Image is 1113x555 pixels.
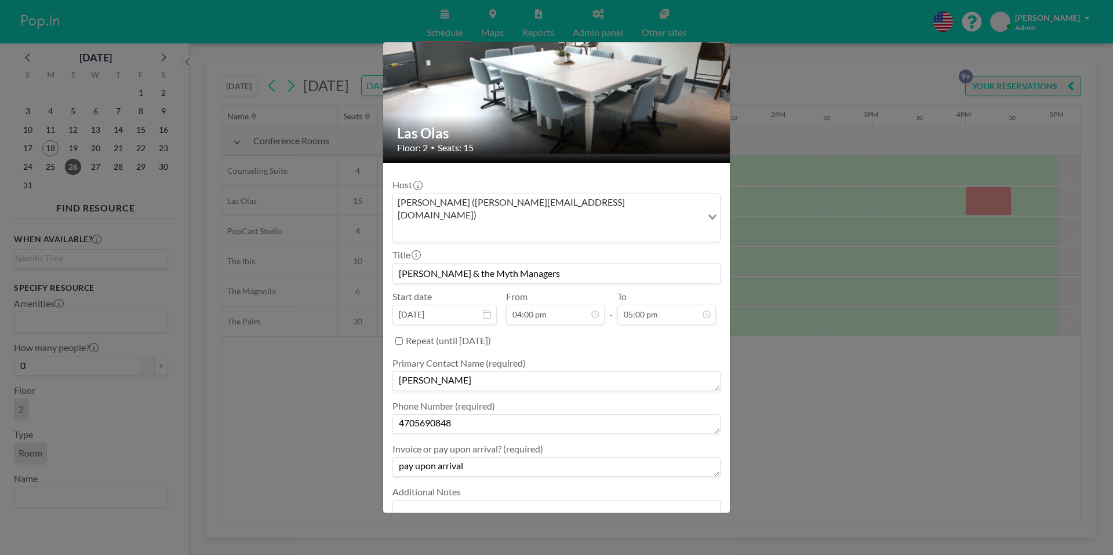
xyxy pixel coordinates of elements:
span: Floor: 2 [397,142,428,154]
label: Repeat (until [DATE]) [406,335,491,346]
h2: Las Olas [397,125,717,142]
span: - [609,295,613,320]
label: Host [392,179,421,191]
span: [PERSON_NAME] ([PERSON_NAME][EMAIL_ADDRESS][DOMAIN_NAME]) [395,196,700,222]
div: Search for option [393,193,720,242]
label: From [506,291,528,302]
span: • [431,143,435,152]
span: Seats: 15 [438,142,474,154]
label: Start date [392,291,432,302]
input: Search for option [394,224,701,239]
label: Title [392,249,420,261]
label: Phone Number (required) [392,400,495,412]
label: To [617,291,627,302]
input: Kyle's reservation [393,264,720,283]
label: Invoice or pay upon arrival? (required) [392,443,543,455]
label: Primary Contact Name (required) [392,357,526,369]
label: Additional Notes [392,486,461,498]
